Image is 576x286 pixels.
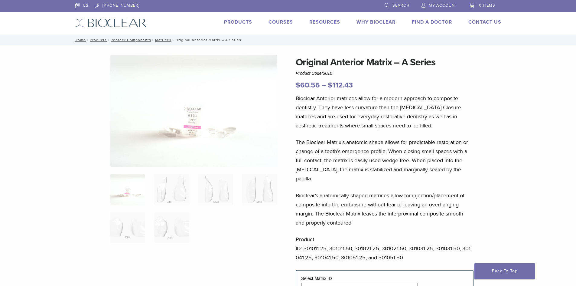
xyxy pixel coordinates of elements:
[474,263,535,279] a: Back To Top
[412,19,452,25] a: Find A Doctor
[224,19,252,25] a: Products
[296,81,300,90] span: $
[110,212,145,243] img: Original Anterior Matrix - A Series - Image 5
[296,71,332,76] span: Product Code:
[296,81,320,90] bdi: 60.56
[296,235,473,262] p: Product ID: 301011.25, 301011.50, 301021.25, 301021.50, 301031.25, 301031.50, 301041.25, 301041.5...
[110,174,145,205] img: Anterior-Original-A-Series-Matrices-324x324.jpg
[479,3,495,8] span: 0 items
[155,38,171,42] a: Matrices
[356,19,395,25] a: Why Bioclear
[296,191,473,227] p: Bioclear’s anatomically shaped matrices allow for injection/placement of composite into the embra...
[107,38,111,41] span: /
[154,212,189,243] img: Original Anterior Matrix - A Series - Image 6
[322,81,326,90] span: –
[73,38,86,42] a: Home
[198,174,233,205] img: Original Anterior Matrix - A Series - Image 3
[296,94,473,130] p: Bioclear Anterior matrices allow for a modern approach to composite dentistry. They have less cur...
[242,174,277,205] img: Original Anterior Matrix - A Series - Image 4
[151,38,155,41] span: /
[70,35,506,45] nav: Original Anterior Matrix – A Series
[75,18,147,27] img: Bioclear
[296,55,473,70] h1: Original Anterior Matrix – A Series
[296,138,473,183] p: The Bioclear Matrix’s anatomic shape allows for predictable restoration or change of a tooth’s em...
[301,276,332,281] label: Select Matrix ID
[268,19,293,25] a: Courses
[392,3,409,8] span: Search
[90,38,107,42] a: Products
[110,55,277,167] img: Anterior Original A Series Matrices
[328,81,332,90] span: $
[154,174,189,205] img: Original Anterior Matrix - A Series - Image 2
[468,19,501,25] a: Contact Us
[111,38,151,42] a: Reorder Components
[86,38,90,41] span: /
[323,71,332,76] span: 3010
[429,3,457,8] span: My Account
[171,38,175,41] span: /
[328,81,353,90] bdi: 112.43
[309,19,340,25] a: Resources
